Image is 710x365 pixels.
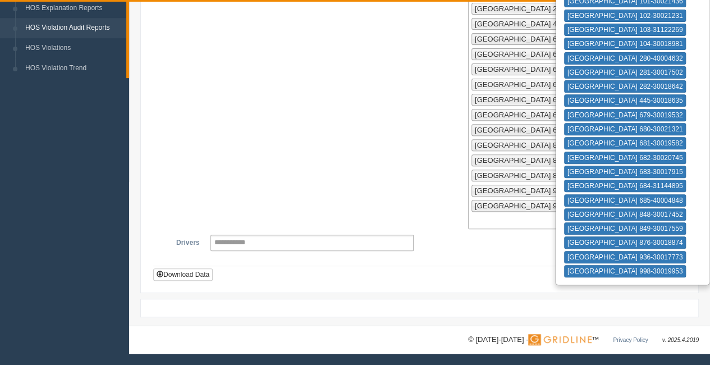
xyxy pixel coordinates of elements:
a: HOS Violations [20,38,126,58]
span: [GEOGRAPHIC_DATA] 682-30020745 [475,80,600,89]
button: [GEOGRAPHIC_DATA] 936-30017773 [564,251,686,263]
span: [GEOGRAPHIC_DATA] 998-30019953 [475,202,600,210]
a: HOS Violation Trend [20,58,126,79]
button: [GEOGRAPHIC_DATA] 848-30017452 [564,208,686,221]
span: [GEOGRAPHIC_DATA] 445-30018635 [475,20,600,28]
button: [GEOGRAPHIC_DATA] 998-30019953 [564,265,686,277]
button: [GEOGRAPHIC_DATA] 281-30017502 [564,66,686,79]
button: [GEOGRAPHIC_DATA] 679-30019532 [564,109,686,121]
span: [GEOGRAPHIC_DATA] 680-30021321 [475,50,600,58]
span: [GEOGRAPHIC_DATA] 849-30017559 [475,156,600,165]
button: [GEOGRAPHIC_DATA] 680-30021321 [564,123,686,135]
span: [GEOGRAPHIC_DATA] 681-30019582 [475,65,600,74]
span: [GEOGRAPHIC_DATA] 683-30017915 [475,95,600,104]
button: [GEOGRAPHIC_DATA] 280-40004632 [564,52,686,65]
span: [GEOGRAPHIC_DATA] 876-30018874 [475,171,600,180]
button: [GEOGRAPHIC_DATA] 876-30018874 [564,236,686,249]
button: [GEOGRAPHIC_DATA] 849-30017559 [564,222,686,235]
label: Drivers [162,235,205,248]
span: [GEOGRAPHIC_DATA] 936-30017773 [475,186,600,195]
button: [GEOGRAPHIC_DATA] 682-30020745 [564,152,686,164]
span: [GEOGRAPHIC_DATA] 684-31144895 [475,111,600,119]
button: Download Data [153,268,213,281]
a: HOS Violation Audit Reports [20,18,126,38]
span: [GEOGRAPHIC_DATA] 679-30019532 [475,35,600,43]
button: [GEOGRAPHIC_DATA] 282-30018642 [564,80,686,93]
button: [GEOGRAPHIC_DATA] 681-30019582 [564,137,686,149]
span: [GEOGRAPHIC_DATA] 282-30018642 [475,4,600,13]
a: Privacy Policy [613,337,648,343]
button: [GEOGRAPHIC_DATA] 102-30021231 [564,10,686,22]
button: [GEOGRAPHIC_DATA] 684-31144895 [564,180,686,192]
button: [GEOGRAPHIC_DATA] 685-40004848 [564,194,686,207]
span: [GEOGRAPHIC_DATA] 685-40004848 [475,126,600,134]
div: © [DATE]-[DATE] - ™ [468,334,699,346]
button: [GEOGRAPHIC_DATA] 104-30018981 [564,38,686,50]
span: [GEOGRAPHIC_DATA] 848-30017452 [475,141,600,149]
span: v. 2025.4.2019 [662,337,699,343]
button: [GEOGRAPHIC_DATA] 103-31122269 [564,24,686,36]
img: Gridline [528,334,592,345]
button: [GEOGRAPHIC_DATA] 445-30018635 [564,94,686,107]
button: [GEOGRAPHIC_DATA] 683-30017915 [564,166,686,178]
